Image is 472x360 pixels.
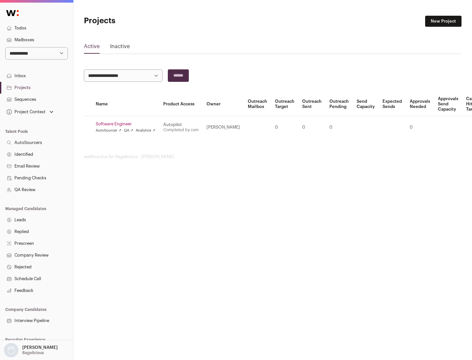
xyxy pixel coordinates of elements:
[96,128,121,133] a: AutoSourcer ↗
[163,128,199,132] a: Completed by csm
[406,92,434,116] th: Approvals Needed
[3,7,22,20] img: Wellfound
[325,116,353,139] td: 0
[163,122,199,127] div: Autopilot
[271,92,298,116] th: Outreach Target
[22,350,44,355] p: Bagelicious
[84,43,100,53] a: Active
[5,107,55,117] button: Open dropdown
[4,343,18,357] img: nopic.png
[325,92,353,116] th: Outreach Pending
[22,345,58,350] p: [PERSON_NAME]
[379,92,406,116] th: Expected Sends
[5,109,46,115] div: Project Context
[298,116,325,139] td: 0
[84,16,210,26] h1: Projects
[271,116,298,139] td: 0
[203,92,244,116] th: Owner
[425,16,462,27] a: New Project
[3,343,59,357] button: Open dropdown
[203,116,244,139] td: [PERSON_NAME]
[124,128,133,133] a: QA ↗
[353,92,379,116] th: Send Capacity
[84,154,462,159] footer: wellfound:ai for Bagelicious - [PERSON_NAME]
[406,116,434,139] td: 0
[136,128,155,133] a: Analytics ↗
[244,92,271,116] th: Outreach Mailbox
[298,92,325,116] th: Outreach Sent
[159,92,203,116] th: Product Access
[434,92,462,116] th: Approvals Send Capacity
[96,121,155,127] a: Software Engineer
[110,43,130,53] a: Inactive
[92,92,159,116] th: Name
